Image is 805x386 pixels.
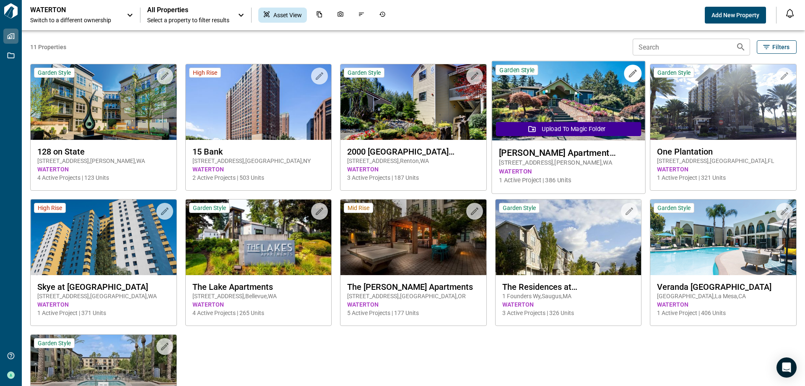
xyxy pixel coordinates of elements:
[147,16,229,24] span: Select a property to filter results
[31,200,177,275] img: property-asset
[37,282,170,292] span: Skye at [GEOGRAPHIC_DATA]
[38,339,71,347] span: Garden Style
[499,66,534,74] span: Garden Style
[311,8,328,23] div: Documents
[499,158,638,167] span: [STREET_ADDRESS] , [PERSON_NAME] , WA
[340,64,486,140] img: property-asset
[503,204,536,212] span: Garden Style
[657,300,789,309] span: WATERTON
[757,40,797,54] button: Filters
[650,64,796,140] img: property-asset
[657,69,691,76] span: Garden Style
[347,292,480,300] span: [STREET_ADDRESS] , [GEOGRAPHIC_DATA] , OR
[192,282,325,292] span: The Lake Apartments
[657,173,789,182] span: 1 Active Project | 321 Units
[30,43,629,51] span: 11 Properties
[37,309,170,317] span: 1 Active Project | 371 Units
[332,8,349,23] div: Photos
[499,147,638,158] span: [PERSON_NAME] Apartment Homes
[374,8,391,23] div: Job History
[38,204,62,212] span: High Rise
[30,6,106,14] p: WATERTON
[732,39,749,55] button: Search properties
[192,147,325,157] span: 15 Bank
[192,292,325,300] span: [STREET_ADDRESS] , Bellevue , WA
[657,157,789,165] span: [STREET_ADDRESS] , [GEOGRAPHIC_DATA] , FL
[492,61,645,141] img: property-asset
[37,300,170,309] span: WATERTON
[776,357,797,378] div: Open Intercom Messenger
[193,204,226,212] span: Garden Style
[502,300,635,309] span: WATERTON
[30,16,118,24] span: Switch to a different ownership
[712,11,759,19] span: Add New Property
[273,11,302,19] span: Asset View
[783,7,797,20] button: Open notification feed
[192,300,325,309] span: WATERTON
[193,69,217,76] span: High Rise
[192,173,325,182] span: 2 Active Projects | 503 Units
[37,292,170,300] span: [STREET_ADDRESS] , [GEOGRAPHIC_DATA] , WA
[657,309,789,317] span: 1 Active Project | 406 Units
[347,173,480,182] span: 3 Active Projects | 187 Units
[37,147,170,157] span: 128 on State
[348,204,369,212] span: Mid Rise
[347,300,480,309] span: WATERTON
[37,165,170,173] span: WATERTON
[657,292,789,300] span: [GEOGRAPHIC_DATA] , La Mesa , CA
[192,165,325,173] span: WATERTON
[772,43,789,51] span: Filters
[38,69,71,76] span: Garden Style
[347,282,480,292] span: The [PERSON_NAME] Apartments
[347,309,480,317] span: 5 Active Projects | 177 Units
[705,7,766,24] button: Add New Property
[347,147,480,157] span: 2000 [GEOGRAPHIC_DATA][US_STATE] Apartments
[496,122,641,136] button: Upload to Magic Folder
[348,69,381,76] span: Garden Style
[186,200,332,275] img: property-asset
[657,165,789,173] span: WATERTON
[147,6,229,14] span: All Properties
[37,173,170,182] span: 4 Active Projects | 123 Units
[186,64,332,140] img: property-asset
[31,64,177,140] img: property-asset
[502,282,635,292] span: The Residences at [PERSON_NAME][GEOGRAPHIC_DATA]
[340,200,486,275] img: property-asset
[657,147,789,157] span: One Plantation
[502,309,635,317] span: 3 Active Projects | 326 Units
[657,204,691,212] span: Garden Style
[347,165,480,173] span: WATERTON
[657,282,789,292] span: Veranda [GEOGRAPHIC_DATA]
[499,176,638,185] span: 1 Active Project | 386 Units
[258,8,307,23] div: Asset View
[192,157,325,165] span: [STREET_ADDRESS] , [GEOGRAPHIC_DATA] , NY
[499,167,638,176] span: WATERTON
[347,157,480,165] span: [STREET_ADDRESS] , Renton , WA
[353,8,370,23] div: Issues & Info
[37,157,170,165] span: [STREET_ADDRESS] , [PERSON_NAME] , WA
[192,309,325,317] span: 4 Active Projects | 265 Units
[496,200,641,275] img: property-asset
[650,200,796,275] img: property-asset
[502,292,635,300] span: 1 Founders Wy , Saugus , MA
